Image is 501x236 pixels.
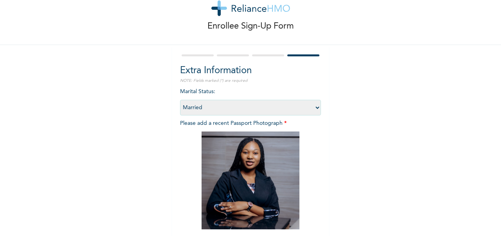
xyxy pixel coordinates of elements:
img: logo [211,0,290,16]
p: Enrollee Sign-Up Form [207,20,294,33]
img: Crop [202,132,299,229]
span: Marital Status : [180,89,321,110]
h2: Extra Information [180,64,321,78]
p: NOTE: Fields marked (*) are required [180,78,321,84]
